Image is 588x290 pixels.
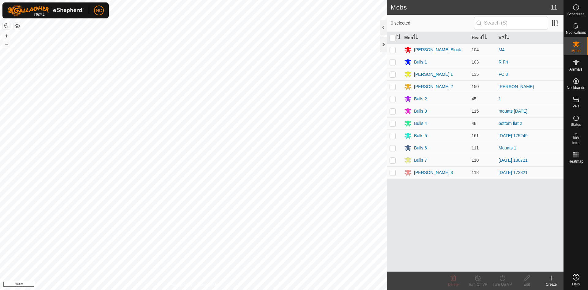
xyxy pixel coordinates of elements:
span: 118 [472,170,479,175]
span: Help [572,282,580,286]
a: Mouats 1 [499,145,516,150]
div: [PERSON_NAME] 2 [414,83,453,90]
a: mouats [DATE] [499,109,527,114]
p-sorticon: Activate to sort [482,35,487,40]
span: 111 [472,145,479,150]
h2: Mobs [391,4,551,11]
a: FC 3 [499,72,508,77]
span: Infra [572,141,579,145]
p-sorticon: Activate to sort [504,35,509,40]
div: Turn On VP [490,282,514,287]
p-sorticon: Activate to sort [413,35,418,40]
div: Turn Off VP [466,282,490,287]
img: Gallagher Logo [7,5,84,16]
span: 103 [472,60,479,64]
div: Create [539,282,563,287]
button: – [3,40,10,48]
span: VPs [572,104,579,108]
span: 11 [551,3,557,12]
a: M4 [499,47,504,52]
button: Reset Map [3,22,10,29]
span: Notifications [566,31,586,34]
div: [PERSON_NAME] 1 [414,71,453,78]
span: 48 [472,121,477,126]
div: Bulls 2 [414,96,427,102]
a: Contact Us [200,282,218,288]
div: Bulls 7 [414,157,427,164]
span: Animals [569,68,582,71]
a: R Fri [499,60,508,64]
th: Head [469,32,496,44]
span: 135 [472,72,479,77]
span: 0 selected [391,20,474,26]
div: Bulls 5 [414,133,427,139]
div: [PERSON_NAME] 3 [414,169,453,176]
a: Help [564,271,588,288]
a: 1 [499,96,501,101]
p-sorticon: Activate to sort [396,35,401,40]
span: 150 [472,84,479,89]
div: Edit [514,282,539,287]
span: NC [96,7,102,14]
div: Bulls 1 [414,59,427,65]
span: 45 [472,96,477,101]
th: Mob [402,32,469,44]
input: Search (S) [474,17,548,29]
span: Mobs [571,49,580,53]
div: [PERSON_NAME] Block [414,47,461,53]
button: + [3,32,10,40]
button: Map Layers [13,22,21,30]
span: 161 [472,133,479,138]
span: Neckbands [567,86,585,90]
a: bottom flat 2 [499,121,522,126]
th: VP [496,32,563,44]
span: Status [571,123,581,126]
span: 104 [472,47,479,52]
span: 110 [472,158,479,163]
div: Bulls 4 [414,120,427,127]
a: [PERSON_NAME] [499,84,534,89]
span: Heatmap [568,160,583,163]
div: Bulls 6 [414,145,427,151]
span: 115 [472,109,479,114]
a: [DATE] 180721 [499,158,528,163]
span: Delete [448,282,459,287]
a: [DATE] 175249 [499,133,528,138]
div: Bulls 3 [414,108,427,114]
a: [DATE] 172321 [499,170,528,175]
span: Schedules [567,12,584,16]
a: Privacy Policy [169,282,192,288]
